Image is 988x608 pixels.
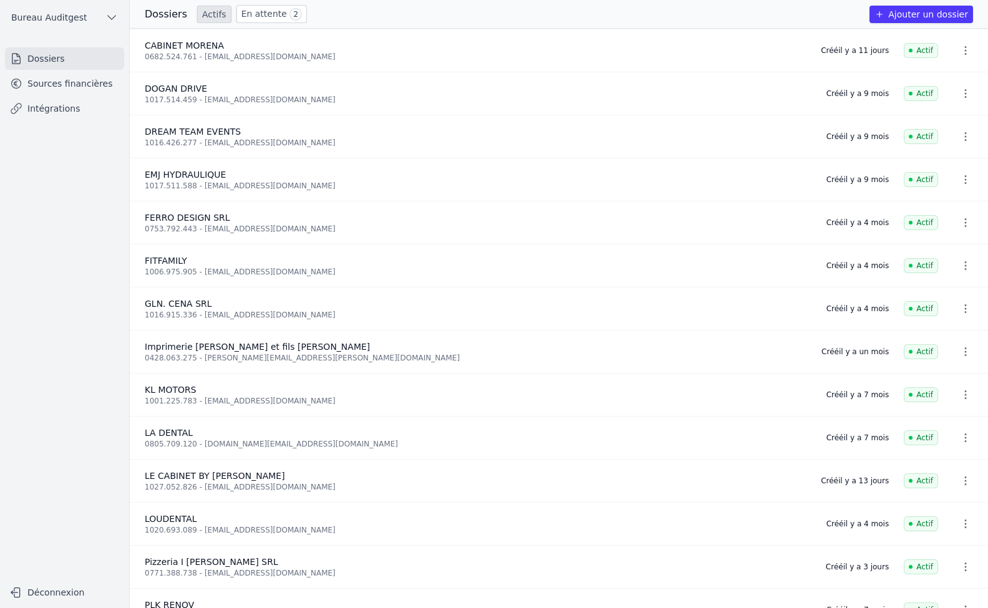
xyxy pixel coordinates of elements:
div: Créé il y a 3 jours [826,562,889,572]
div: Créé il y a 4 mois [826,261,889,271]
a: Actifs [197,6,231,23]
div: Créé il y a 4 mois [826,519,889,529]
div: 0805.709.120 - [DOMAIN_NAME][EMAIL_ADDRESS][DOMAIN_NAME] [145,439,811,449]
div: Créé il y a 11 jours [821,46,889,55]
span: Imprimerie [PERSON_NAME] et fils [PERSON_NAME] [145,342,370,352]
span: DOGAN DRIVE [145,84,207,94]
div: 1016.915.336 - [EMAIL_ADDRESS][DOMAIN_NAME] [145,310,811,320]
div: 0753.792.443 - [EMAIL_ADDRESS][DOMAIN_NAME] [145,224,811,234]
button: Bureau Auditgest [5,7,124,27]
div: Créé il y a 7 mois [826,433,889,443]
span: GLN. CENA SRL [145,299,212,309]
a: Intégrations [5,97,124,120]
span: LOUDENTAL [145,514,197,524]
span: Actif [904,43,938,58]
span: Actif [904,86,938,101]
span: KL MOTORS [145,385,196,395]
span: Actif [904,301,938,316]
button: Ajouter un dossier [869,6,973,23]
div: Créé il y a 4 mois [826,218,889,228]
div: 0771.388.738 - [EMAIL_ADDRESS][DOMAIN_NAME] [145,568,811,578]
div: 1006.975.905 - [EMAIL_ADDRESS][DOMAIN_NAME] [145,267,811,277]
span: CABINET MORENA [145,41,224,51]
span: Actif [904,258,938,273]
div: 1016.426.277 - [EMAIL_ADDRESS][DOMAIN_NAME] [145,138,811,148]
a: Dossiers [5,47,124,70]
span: FERRO DESIGN SRL [145,213,230,223]
div: Créé il y a un mois [821,347,889,357]
span: FITFAMILY [145,256,187,266]
span: Actif [904,387,938,402]
a: En attente 2 [236,5,307,23]
span: Actif [904,344,938,359]
div: Créé il y a 9 mois [826,89,889,99]
span: Bureau Auditgest [11,11,87,24]
a: Sources financières [5,72,124,95]
div: Créé il y a 7 mois [826,390,889,400]
h3: Dossiers [145,7,187,22]
div: 1001.225.783 - [EMAIL_ADDRESS][DOMAIN_NAME] [145,396,811,406]
span: Actif [904,516,938,531]
span: DREAM TEAM EVENTS [145,127,241,137]
button: Déconnexion [5,582,124,602]
span: EMJ HYDRAULIQUE [145,170,226,180]
span: LA DENTAL [145,428,193,438]
span: Actif [904,129,938,144]
div: 0682.524.761 - [EMAIL_ADDRESS][DOMAIN_NAME] [145,52,806,62]
div: Créé il y a 9 mois [826,132,889,142]
div: 1027.052.826 - [EMAIL_ADDRESS][DOMAIN_NAME] [145,482,806,492]
span: Actif [904,473,938,488]
span: LE CABINET BY [PERSON_NAME] [145,471,285,481]
div: 1020.693.089 - [EMAIL_ADDRESS][DOMAIN_NAME] [145,525,811,535]
span: Actif [904,215,938,230]
div: 0428.063.275 - [PERSON_NAME][EMAIL_ADDRESS][PERSON_NAME][DOMAIN_NAME] [145,353,806,363]
div: 1017.514.459 - [EMAIL_ADDRESS][DOMAIN_NAME] [145,95,811,105]
div: 1017.511.588 - [EMAIL_ADDRESS][DOMAIN_NAME] [145,181,811,191]
div: Créé il y a 4 mois [826,304,889,314]
span: 2 [289,8,302,21]
div: Créé il y a 13 jours [821,476,889,486]
span: Actif [904,559,938,574]
span: Pizzeria I [PERSON_NAME] SRL [145,557,278,567]
span: Actif [904,172,938,187]
span: Actif [904,430,938,445]
div: Créé il y a 9 mois [826,175,889,185]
